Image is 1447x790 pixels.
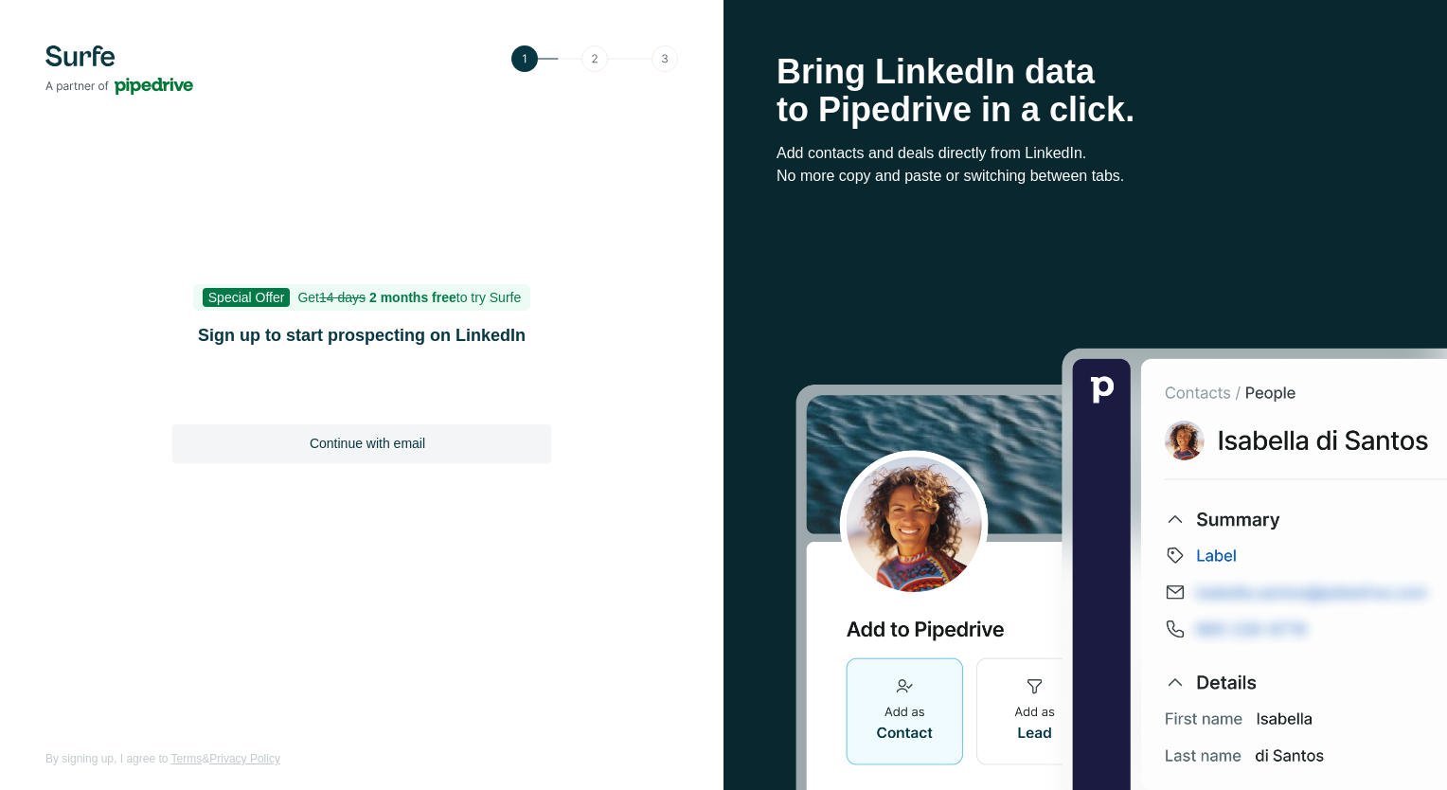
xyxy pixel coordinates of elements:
[777,165,1394,188] p: No more copy and paste or switching between tabs.
[45,45,193,95] img: Surfe's logo
[795,347,1447,790] img: Surfe Stock Photo - Selling good vibes
[172,322,551,349] h1: Sign up to start prospecting on LinkedIn
[511,45,678,72] img: Step 1
[45,752,168,765] span: By signing up, I agree to
[369,290,456,305] b: 2 months free
[203,288,291,307] span: Special Offer
[1058,19,1428,239] iframe: Sign in with Google Dialog
[209,752,280,765] a: Privacy Policy
[777,142,1394,165] p: Add contacts and deals directly from LinkedIn.
[777,53,1394,129] h1: Bring LinkedIn data to Pipedrive in a click.
[319,290,366,305] s: 14 days
[163,373,561,415] iframe: Sign in with Google Button
[202,752,209,765] span: &
[171,752,203,765] a: Terms
[310,434,425,453] span: Continue with email
[297,290,521,305] span: Get to try Surfe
